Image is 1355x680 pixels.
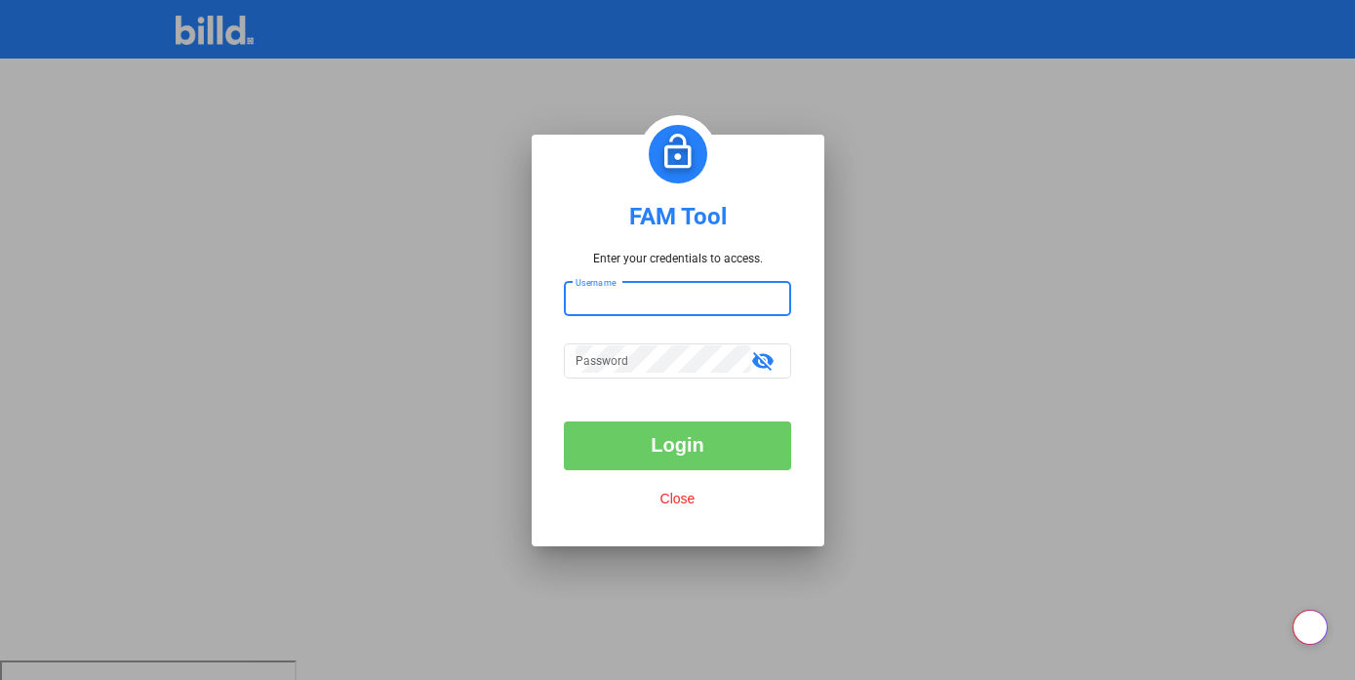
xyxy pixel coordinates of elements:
img: password.png [656,128,700,180]
p: Enter your credentials to access. [593,252,763,265]
div: FAM Tool [629,203,727,230]
button: Close [655,490,701,507]
mat-icon: visibility_off [751,348,775,372]
button: Login [564,421,791,470]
